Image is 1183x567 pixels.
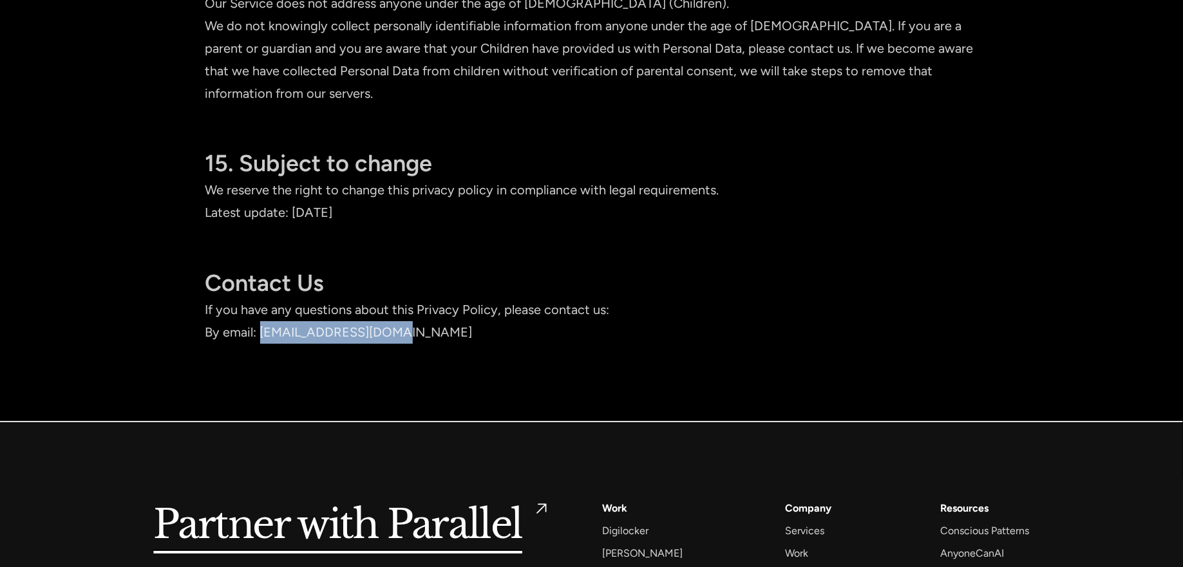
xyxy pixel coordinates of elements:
[205,201,978,224] p: Latest update: [DATE]
[940,499,989,517] div: Resources
[602,522,648,539] a: Digilocker
[602,499,627,517] a: Work
[205,269,325,297] strong: Contact Us
[940,544,1004,562] a: AnyoneCanAI
[940,522,1029,539] a: Conscious Patterns
[154,499,551,552] a: Partner with Parallel
[786,499,832,517] a: Company
[205,299,978,321] p: If you have any questions about this Privacy Policy, please contact us:
[154,499,523,552] h5: Partner with Parallel
[205,179,978,201] p: We reserve the right to change this privacy policy in compliance with legal requirements.
[205,321,978,344] p: By email: [EMAIL_ADDRESS][DOMAIN_NAME]
[786,544,809,562] a: Work
[786,522,825,539] a: Services
[602,544,683,562] a: [PERSON_NAME]
[205,149,433,177] strong: 15. Subject to change
[205,15,978,105] p: We do not knowingly collect personally identifiable information from anyone under the age of [DEM...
